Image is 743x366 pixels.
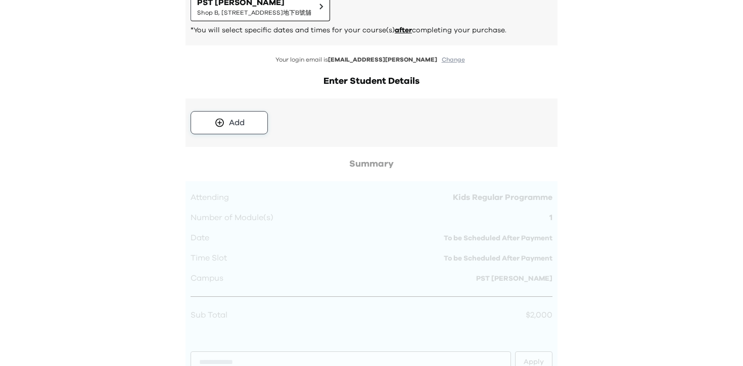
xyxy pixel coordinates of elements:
span: Shop B, [STREET_ADDRESS]地下B號舖 [197,9,311,17]
p: *You will select specific dates and times for your course(s) completing your purchase. [191,25,552,35]
span: [EMAIL_ADDRESS][PERSON_NAME] [328,57,437,63]
p: Your login email is [185,56,558,64]
h2: Enter Student Details [185,74,558,88]
div: Add [229,117,245,129]
span: after [395,27,412,34]
button: Add [191,111,268,134]
button: Change [439,56,468,64]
